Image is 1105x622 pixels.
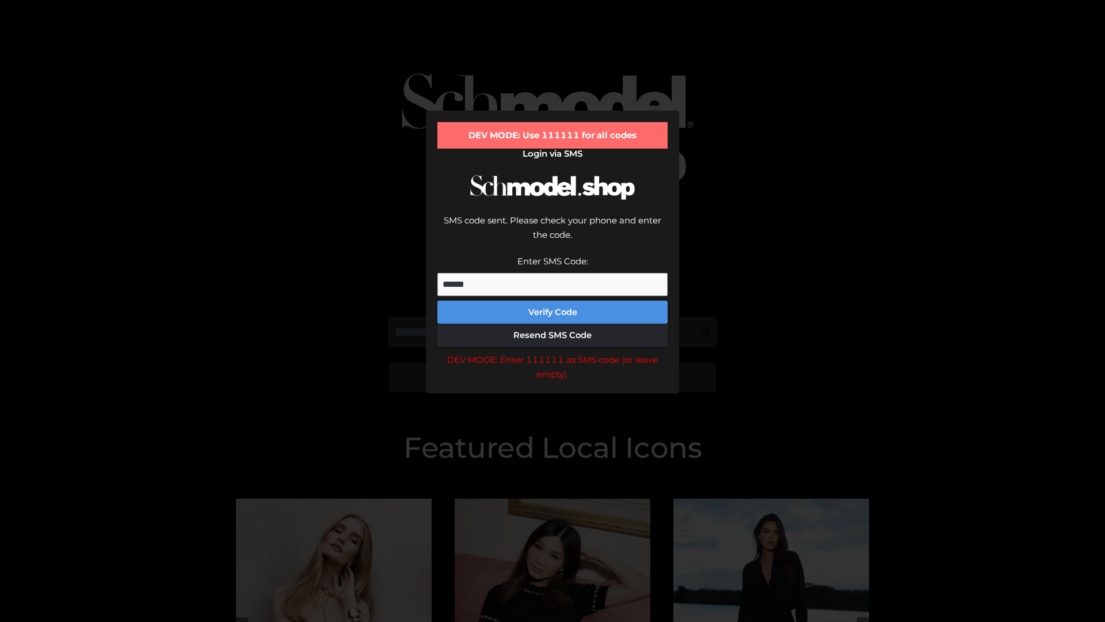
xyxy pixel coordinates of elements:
label: Enter SMS Code: [517,256,588,267]
button: Verify Code [437,301,668,324]
button: Resend SMS Code [437,324,668,347]
div: DEV MODE: Use 111111 for all codes [437,122,668,149]
h2: Login via SMS [437,149,668,159]
img: Schmodel Logo [466,165,639,210]
div: SMS code sent. Please check your phone and enter the code. [437,213,668,254]
div: DEV MODE: Enter 111111 as SMS code (or leave empty). [437,352,668,382]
